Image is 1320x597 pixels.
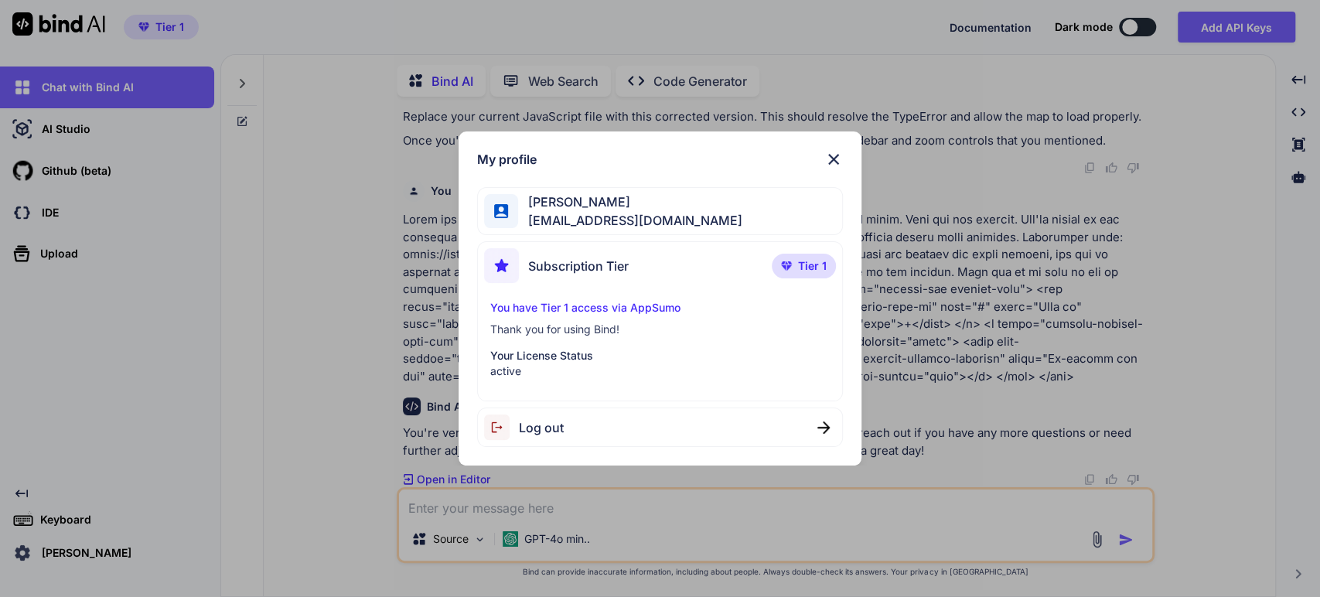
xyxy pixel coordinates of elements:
img: premium [781,261,792,271]
img: close [824,150,843,169]
img: profile [494,204,509,219]
p: Your License Status [490,348,831,363]
img: close [817,421,830,434]
span: [PERSON_NAME] [518,193,742,211]
p: Thank you for using Bind! [490,322,831,337]
p: active [490,363,831,379]
span: [EMAIL_ADDRESS][DOMAIN_NAME] [518,211,742,230]
h1: My profile [477,150,537,169]
p: You have Tier 1 access via AppSumo [490,300,831,316]
span: Log out [519,418,564,437]
img: subscription [484,248,519,283]
span: Tier 1 [798,258,827,274]
span: Subscription Tier [528,257,629,275]
img: logout [484,414,519,440]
